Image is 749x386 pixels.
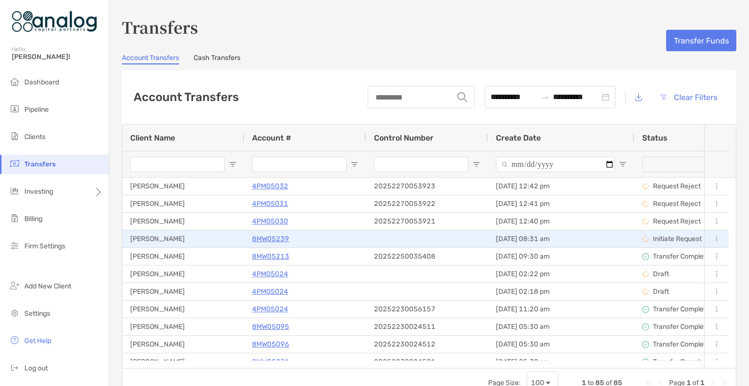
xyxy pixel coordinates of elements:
[642,288,649,295] img: status icon
[473,161,480,168] button: Open Filter Menu
[642,218,649,225] img: status icon
[122,230,244,247] div: [PERSON_NAME]
[642,201,649,207] img: status icon
[457,92,467,102] img: input icon
[653,180,701,192] p: Request Reject
[130,133,175,142] span: Client Name
[252,268,288,280] a: 4PM05024
[366,178,488,195] div: 20252270053923
[642,306,649,313] img: status icon
[194,54,240,64] a: Cash Transfers
[488,178,634,195] div: [DATE] 12:42 pm
[122,16,736,38] h3: Transfers
[642,341,649,348] img: status icon
[24,187,53,196] span: Investing
[366,213,488,230] div: 20252270053921
[252,321,289,333] p: 8MW05095
[122,301,244,318] div: [PERSON_NAME]
[24,215,42,223] span: Billing
[642,133,668,142] span: Status
[653,233,702,245] p: Initiate Request
[134,90,239,104] h2: Account Transfers
[9,212,20,224] img: billing icon
[229,161,237,168] button: Open Filter Menu
[496,133,541,142] span: Create Date
[122,248,244,265] div: [PERSON_NAME]
[9,334,20,346] img: get-help icon
[653,303,710,315] p: Transfer Complete
[122,195,244,212] div: [PERSON_NAME]
[653,356,710,368] p: Transfer Complete
[488,336,634,353] div: [DATE] 05:30 am
[488,283,634,300] div: [DATE] 02:18 pm
[488,248,634,265] div: [DATE] 09:30 am
[24,309,50,318] span: Settings
[122,336,244,353] div: [PERSON_NAME]
[130,157,225,172] input: Client Name Filter Input
[9,240,20,251] img: firm-settings icon
[374,133,434,142] span: Control Number
[12,4,97,39] img: Zoe Logo
[366,353,488,370] div: 20252230024591
[122,213,244,230] div: [PERSON_NAME]
[24,78,59,86] span: Dashboard
[642,236,649,243] img: status icon
[642,324,649,330] img: status icon
[24,105,49,114] span: Pipeline
[653,215,701,227] p: Request Reject
[252,133,291,142] span: Account #
[24,364,48,372] span: Log out
[252,233,289,245] a: 8MW05239
[642,359,649,366] img: status icon
[541,93,549,101] span: swap-right
[653,285,669,298] p: Draft
[351,161,358,168] button: Open Filter Menu
[9,307,20,319] img: settings icon
[252,215,288,227] a: 4PM05030
[366,318,488,335] div: 20252230024511
[619,161,627,168] button: Open Filter Menu
[666,30,736,51] button: Transfer Funds
[252,303,288,315] a: 4PM05024
[488,318,634,335] div: [DATE] 05:30 am
[252,250,289,263] a: 8MW05213
[252,285,288,298] a: 4PM05024
[541,93,549,101] span: to
[24,282,71,290] span: Add New Client
[366,248,488,265] div: 20252250035408
[9,130,20,142] img: clients icon
[488,353,634,370] div: [DATE] 05:30 am
[496,157,615,172] input: Create Date Filter Input
[642,183,649,190] img: status icon
[122,318,244,335] div: [PERSON_NAME]
[366,336,488,353] div: 20252230024512
[653,321,710,333] p: Transfer Complete
[24,160,56,168] span: Transfers
[642,271,649,278] img: status icon
[374,157,469,172] input: Control Number Filter Input
[252,180,288,192] p: 4PM05032
[252,356,289,368] p: 8MW05231
[366,301,488,318] div: 20252230056157
[24,337,51,345] span: Get Help
[9,76,20,87] img: dashboard icon
[488,265,634,283] div: [DATE] 02:22 pm
[366,195,488,212] div: 20252270053922
[252,338,289,350] p: 8MW05096
[252,198,288,210] a: 4PM05031
[653,268,669,280] p: Draft
[122,353,244,370] div: [PERSON_NAME]
[9,362,20,373] img: logout icon
[488,230,634,247] div: [DATE] 08:31 am
[122,54,179,64] a: Account Transfers
[9,185,20,197] img: investing icon
[660,94,667,100] img: button icon
[9,158,20,169] img: transfers icon
[653,198,701,210] p: Request Reject
[488,195,634,212] div: [DATE] 12:41 pm
[24,242,65,250] span: Firm Settings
